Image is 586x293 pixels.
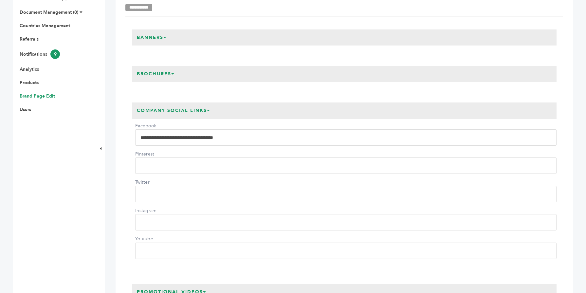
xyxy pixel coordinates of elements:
[20,66,39,72] a: Analytics
[135,123,181,129] label: Facebook
[20,80,39,86] a: Products
[132,29,172,46] h3: Banners
[50,49,60,59] span: 9
[132,66,180,82] h3: Brochures
[20,51,60,57] a: Notifications9
[135,151,181,157] label: Pinterest
[20,106,31,113] a: Users
[135,208,181,214] label: Instagram
[132,102,215,119] h3: Company Social Links
[20,36,39,42] a: Referrals
[135,179,181,186] label: Twitter
[20,93,55,99] a: Brand Page Edit
[135,236,181,242] label: Youtube
[20,23,70,29] a: Countries Management
[20,9,78,15] a: Document Management (0)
